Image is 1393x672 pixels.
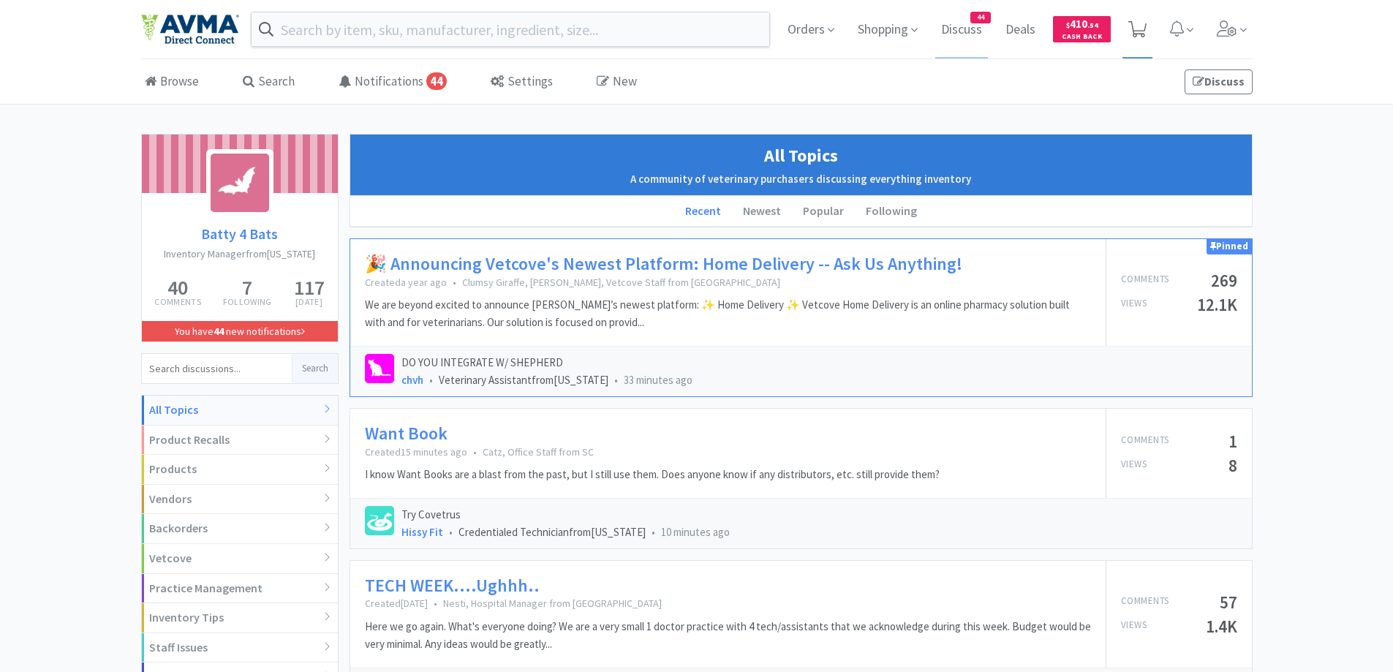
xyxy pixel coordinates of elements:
[142,396,338,426] div: All Topics
[142,354,292,383] input: Search discussions...
[1062,33,1102,42] span: Cash Back
[365,296,1091,331] p: We are beyond excited to announce [PERSON_NAME]’s newest platform: ✨ Home Delivery ✨ Vetcove Home...
[142,514,338,544] div: Backorders
[223,298,272,306] p: Following
[239,60,298,105] a: Search
[292,354,338,383] button: Search
[142,633,338,663] div: Staff Issues
[593,60,641,105] a: New
[141,14,239,45] img: e4e33dab9f054f5782a47901c742baa9_102.png
[1066,20,1070,30] span: $
[1121,618,1147,635] p: Views
[1206,618,1237,635] h5: 1.4K
[661,525,730,539] span: 10 minutes ago
[792,196,855,227] li: Popular
[365,254,962,275] a: 🎉 Announcing Vetcove's Newest Platform: Home Delivery -- Ask Us Anything!
[1121,457,1147,474] p: Views
[142,321,338,341] a: You have44 new notifications
[1228,457,1237,474] h5: 8
[614,373,618,387] span: •
[142,574,338,604] div: Practice Management
[426,72,447,90] span: 44
[154,277,200,298] h5: 40
[401,506,1237,524] p: Try Covetrus
[1053,10,1111,49] a: $410.54Cash Back
[142,455,338,485] div: Products
[624,373,692,387] span: 33 minutes ago
[1121,296,1147,313] p: Views
[1121,272,1169,289] p: Comments
[252,12,770,46] input: Search by item, sku, manufacturer, ingredient, size...
[401,373,423,387] a: chvh
[365,423,448,445] a: Want Book
[214,325,224,338] strong: 44
[358,170,1245,188] h2: A community of veterinary purchasers discussing everything inventory
[434,597,437,610] span: •
[855,196,928,227] li: Following
[365,466,940,483] p: I know Want Books are a blast from the past, but I still use them. Does anyone know if any distri...
[154,298,200,306] p: Comments
[1121,594,1169,611] p: Comments
[335,60,450,105] a: Notifications44
[142,222,338,246] a: Batty 4 Bats
[142,603,338,633] div: Inventory Tips
[1207,239,1252,254] div: Pinned
[1000,23,1041,37] a: Deals
[142,246,338,262] h2: Inventory Manager from [US_STATE]
[294,298,325,306] p: [DATE]
[1211,272,1237,289] h5: 269
[1121,433,1169,450] p: Comments
[142,426,338,456] div: Product Recalls
[294,277,325,298] h5: 117
[935,23,988,37] a: Discuss44
[453,276,456,289] span: •
[1197,296,1237,313] h5: 12.1K
[652,525,655,539] span: •
[487,60,556,105] a: Settings
[401,525,443,539] a: Hissy Fit
[1185,69,1253,94] a: Discuss
[971,12,990,23] span: 44
[142,544,338,574] div: Vetcove
[732,196,792,227] li: Newest
[429,373,433,387] span: •
[401,354,1237,371] p: DO YOU INTEGRATE W/ SHEPHERD
[365,618,1091,653] p: Here we go again. What's everyone doing? We are a very small 1 doctor practice with 4 tech/assist...
[223,277,272,298] h5: 7
[473,445,477,458] span: •
[141,60,203,105] a: Browse
[401,524,1237,541] div: Credentialed Technician from [US_STATE]
[365,445,940,458] p: Created 15 minutes ago Catz, Office Staff from SC
[1066,17,1098,31] span: 410
[365,597,1091,610] p: Created [DATE] Nesti, Hospital Manager from [GEOGRAPHIC_DATA]
[1087,20,1098,30] span: . 54
[1228,433,1237,450] h5: 1
[1220,594,1237,611] h5: 57
[142,485,338,515] div: Vendors
[674,196,732,227] li: Recent
[365,276,1091,289] p: Created a year ago Clumsy Giraffe, [PERSON_NAME], Vetcove Staff from [GEOGRAPHIC_DATA]
[358,142,1245,170] h1: All Topics
[365,575,540,597] a: TECH WEEK....Ughhh..
[449,525,453,539] span: •
[401,371,1237,389] div: Veterinary Assistant from [US_STATE]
